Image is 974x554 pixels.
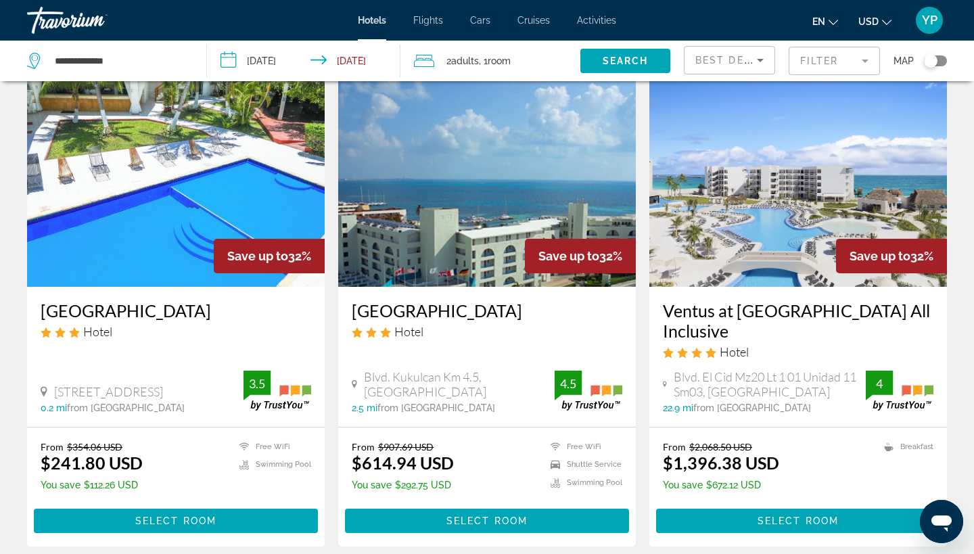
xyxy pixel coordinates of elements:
[400,41,580,81] button: Travelers: 2 adults, 0 children
[789,46,880,76] button: Filter
[233,459,311,471] li: Swimming Pool
[866,371,933,411] img: trustyou-badge.svg
[663,344,933,359] div: 4 star Hotel
[649,70,947,287] img: Hotel image
[663,453,779,473] ins: $1,396.38 USD
[352,480,454,490] p: $292.75 USD
[227,249,288,263] span: Save up to
[207,41,400,81] button: Check-in date: Sep 30, 2025 Check-out date: Oct 7, 2025
[720,344,749,359] span: Hotel
[345,509,629,533] button: Select Room
[850,249,910,263] span: Save up to
[54,384,163,399] span: [STREET_ADDRESS]
[41,480,80,490] span: You save
[858,11,891,31] button: Change currency
[544,441,622,453] li: Free WiFi
[894,51,914,70] span: Map
[544,459,622,471] li: Shuttle Service
[413,15,443,26] a: Flights
[695,52,764,68] mat-select: Sort by
[352,324,622,339] div: 3 star Hotel
[67,402,185,413] span: from [GEOGRAPHIC_DATA]
[41,441,64,453] span: From
[663,402,693,413] span: 22.9 mi
[858,16,879,27] span: USD
[41,453,143,473] ins: $241.80 USD
[352,453,454,473] ins: $614.94 USD
[920,500,963,543] iframe: Botón para iniciar la ventana de mensajería
[358,15,386,26] a: Hotels
[352,300,622,321] a: [GEOGRAPHIC_DATA]
[866,375,893,392] div: 4
[544,477,622,488] li: Swimming Pool
[663,441,686,453] span: From
[479,51,511,70] span: , 1
[233,441,311,453] li: Free WiFi
[41,402,67,413] span: 0.2 mi
[877,441,933,453] li: Breakfast
[663,480,703,490] span: You save
[446,515,528,526] span: Select Room
[364,369,555,399] span: Blvd. Kukulcan Km 4.5, [GEOGRAPHIC_DATA]
[758,515,839,526] span: Select Room
[603,55,649,66] span: Search
[446,51,479,70] span: 2
[377,402,495,413] span: from [GEOGRAPHIC_DATA]
[135,515,216,526] span: Select Room
[836,239,947,273] div: 32%
[689,441,752,453] del: $2,068.50 USD
[41,324,311,339] div: 3 star Hotel
[34,509,318,533] button: Select Room
[352,480,392,490] span: You save
[695,55,766,66] span: Best Deals
[243,375,271,392] div: 3.5
[922,14,937,27] span: YP
[674,369,866,399] span: Blvd. El Cid Mz20 Lt 1 01 Unidad 11 Sm03, [GEOGRAPHIC_DATA]
[555,371,622,411] img: trustyou-badge.svg
[538,249,599,263] span: Save up to
[577,15,616,26] a: Activities
[41,480,143,490] p: $112.26 USD
[488,55,511,66] span: Room
[378,441,434,453] del: $907.69 USD
[243,371,311,411] img: trustyou-badge.svg
[352,441,375,453] span: From
[338,70,636,287] img: Hotel image
[394,324,423,339] span: Hotel
[812,16,825,27] span: en
[451,55,479,66] span: Adults
[914,55,947,67] button: Toggle map
[27,3,162,38] a: Travorium
[812,11,838,31] button: Change language
[656,511,940,526] a: Select Room
[67,441,122,453] del: $354.06 USD
[34,511,318,526] a: Select Room
[41,300,311,321] a: [GEOGRAPHIC_DATA]
[345,511,629,526] a: Select Room
[525,239,636,273] div: 32%
[663,480,779,490] p: $672.12 USD
[352,402,377,413] span: 2.5 mi
[693,402,811,413] span: from [GEOGRAPHIC_DATA]
[555,375,582,392] div: 4.5
[83,324,112,339] span: Hotel
[470,15,490,26] a: Cars
[214,239,325,273] div: 32%
[656,509,940,533] button: Select Room
[517,15,550,26] a: Cruises
[663,300,933,341] a: Ventus at [GEOGRAPHIC_DATA] All Inclusive
[27,70,325,287] img: Hotel image
[912,6,947,34] button: User Menu
[580,49,670,73] button: Search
